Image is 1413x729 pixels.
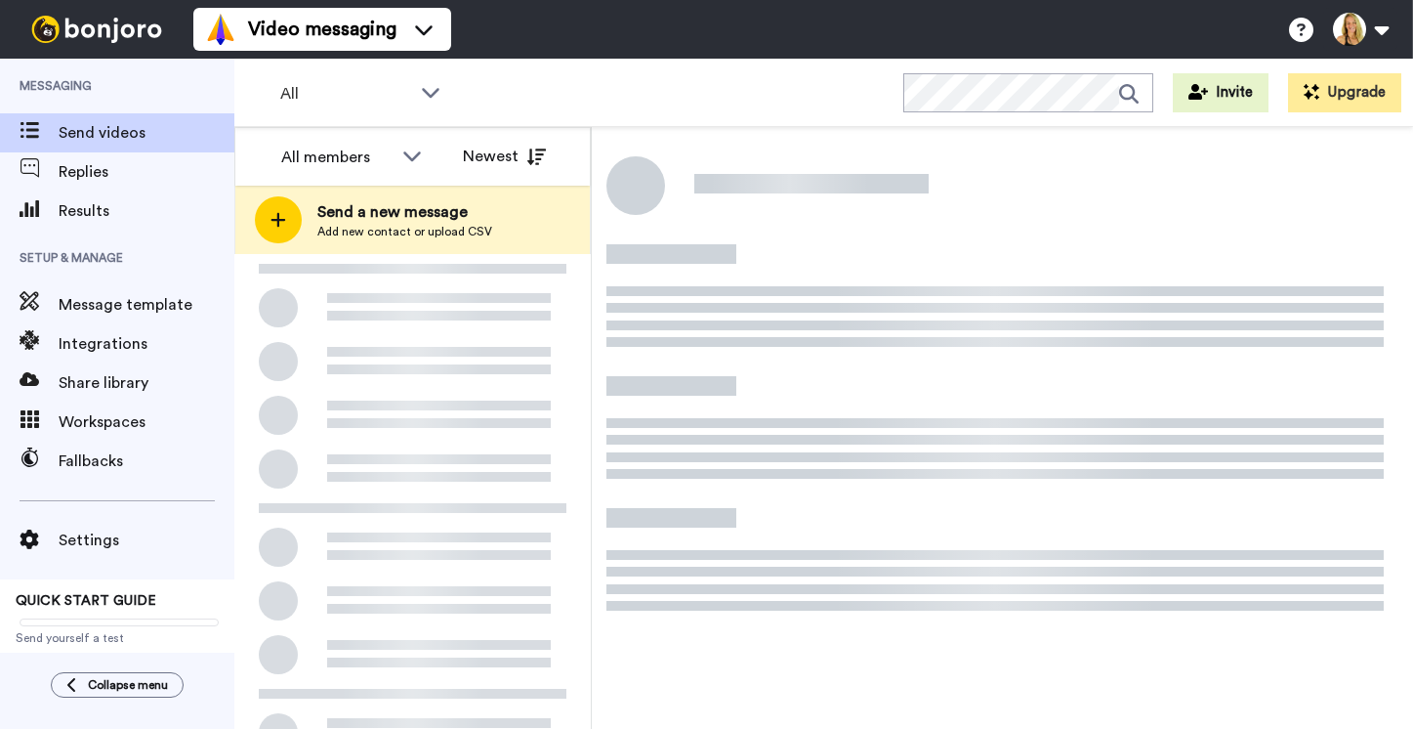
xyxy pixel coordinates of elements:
span: Fallbacks [59,450,234,473]
div: All members [281,146,393,169]
span: QUICK START GUIDE [16,594,156,608]
span: Send yourself a test [16,630,219,646]
button: Newest [448,137,561,176]
span: Settings [59,529,234,552]
span: Share library [59,371,234,395]
span: Integrations [59,332,234,356]
span: Send a new message [317,200,492,224]
span: Send videos [59,121,234,145]
span: Replies [59,160,234,184]
span: Add new contact or upload CSV [317,224,492,239]
span: All [280,82,411,106]
button: Invite [1173,73,1268,112]
span: Collapse menu [88,677,168,693]
button: Upgrade [1288,73,1401,112]
span: Results [59,199,234,223]
span: Video messaging [248,16,396,43]
img: vm-color.svg [205,14,236,45]
span: Message template [59,293,234,317]
img: bj-logo-header-white.svg [23,16,170,43]
button: Collapse menu [51,672,184,698]
span: Workspaces [59,410,234,434]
